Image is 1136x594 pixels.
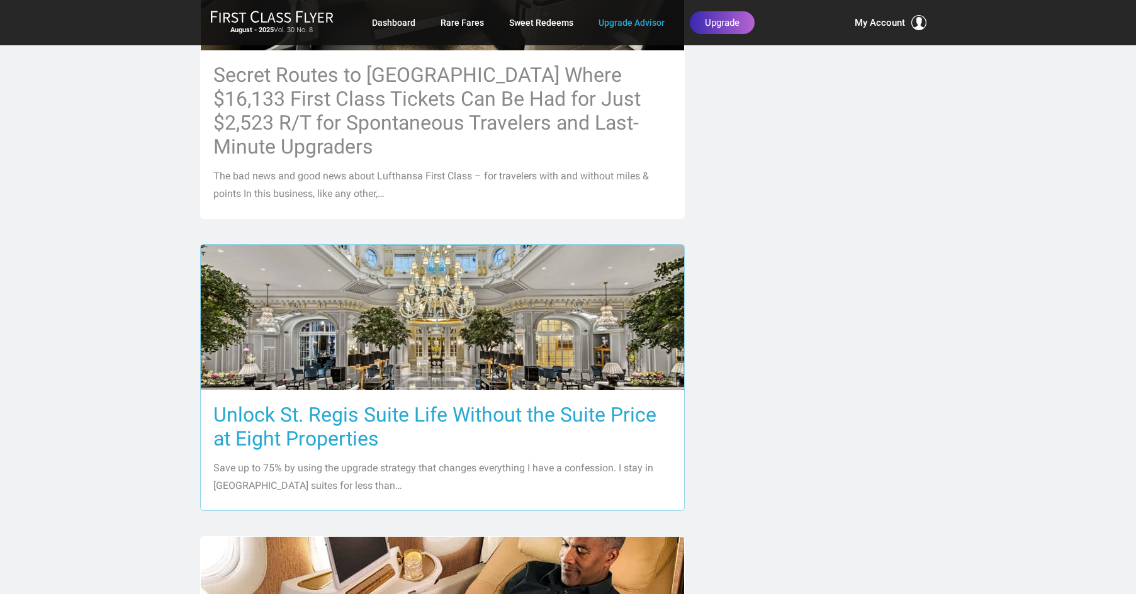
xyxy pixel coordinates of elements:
a: Sweet Redeems [509,11,573,34]
a: Rare Fares [441,11,484,34]
p: Save up to 75% by using the upgrade strategy that changes everything I have a confession. I stay ... [213,459,672,495]
small: Vol. 30 No. 8 [210,26,334,35]
h3: Unlock St. Regis Suite Life Without the Suite Price at Eight Properties [213,403,672,451]
a: Dashboard [372,11,415,34]
button: My Account [855,15,926,30]
a: Unlock St. Regis Suite Life Without the Suite Price at Eight Properties Save up to 75% by using t... [200,244,685,510]
h3: Secret Routes to [GEOGRAPHIC_DATA] Where $16,133 First Class Tickets Can Be Had for Just $2,523 R... [213,63,672,159]
a: First Class FlyerAugust - 2025Vol. 30 No. 8 [210,10,334,35]
p: The bad news and good news about Lufthansa First Class – for travelers with and without miles & p... [213,167,672,203]
a: Upgrade [690,11,755,34]
a: Upgrade Advisor [599,11,665,34]
strong: August - 2025 [230,26,274,34]
img: First Class Flyer [210,10,334,23]
span: My Account [855,15,905,30]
